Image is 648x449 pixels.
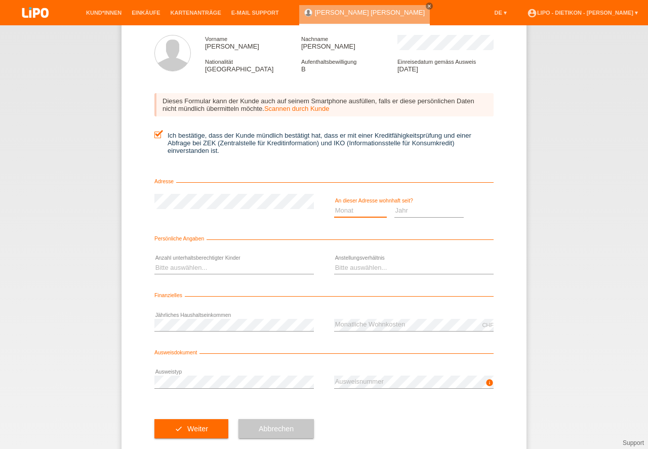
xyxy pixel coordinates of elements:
a: close [426,3,433,10]
i: account_circle [527,8,537,18]
div: [PERSON_NAME] [301,35,397,50]
a: [PERSON_NAME] [PERSON_NAME] [315,9,425,16]
a: Kartenanträge [166,10,226,16]
a: Scannen durch Kunde [264,105,330,112]
div: [DATE] [397,58,494,73]
span: Nationalität [205,59,233,65]
button: check Weiter [154,419,228,438]
label: Ich bestätige, dass der Kunde mündlich bestätigt hat, dass er mit einer Kreditfähigkeitsprüfung u... [154,132,494,154]
div: [PERSON_NAME] [205,35,301,50]
span: Finanzielles [154,293,185,298]
a: info [485,382,494,388]
span: Ausweisdokument [154,350,199,355]
a: DE ▾ [490,10,512,16]
div: CHF [482,322,494,328]
span: Vorname [205,36,227,42]
a: E-Mail Support [226,10,284,16]
i: check [175,425,183,433]
div: Dieses Formular kann der Kunde auch auf seinem Smartphone ausfüllen, falls er diese persönlichen ... [154,93,494,116]
a: Support [623,439,644,446]
span: Einreisedatum gemäss Ausweis [397,59,476,65]
i: close [427,4,432,9]
div: [GEOGRAPHIC_DATA] [205,58,301,73]
a: LIPO pay [10,21,61,28]
span: Adresse [154,179,176,184]
a: Einkäufe [127,10,165,16]
a: account_circleLIPO - Dietikon - [PERSON_NAME] ▾ [522,10,643,16]
span: Aufenthaltsbewilligung [301,59,356,65]
span: Nachname [301,36,328,42]
span: Weiter [187,425,208,433]
button: Abbrechen [238,419,314,438]
div: B [301,58,397,73]
i: info [485,379,494,387]
a: Kund*innen [81,10,127,16]
span: Persönliche Angaben [154,236,207,241]
span: Abbrechen [259,425,294,433]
